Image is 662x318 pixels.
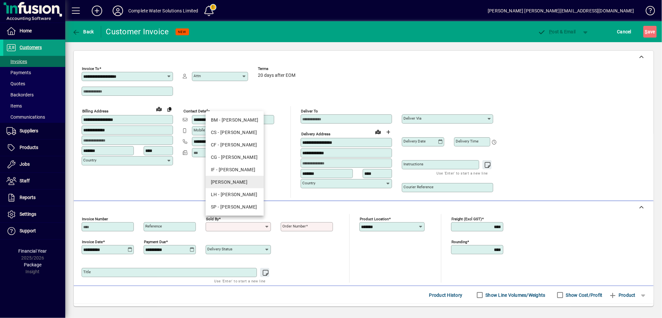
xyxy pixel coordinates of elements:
[3,173,65,189] a: Staff
[373,126,383,137] a: View on map
[3,123,65,139] a: Suppliers
[65,26,101,38] app-page-header-button: Back
[451,217,482,221] mat-label: Freight (excl GST)
[211,142,259,148] div: CF - [PERSON_NAME]
[403,162,423,166] mat-label: Instructions
[20,161,30,167] span: Jobs
[403,116,421,121] mat-label: Deliver via
[214,277,266,285] mat-hint: Use 'Enter' to start a new line
[20,145,38,150] span: Products
[206,151,264,163] mat-option: CG - Crystal Gaiger
[7,59,27,64] span: Invoices
[549,29,552,34] span: P
[20,195,36,200] span: Reports
[128,6,198,16] div: Complete Water Solutions Limited
[24,262,41,267] span: Package
[178,30,186,34] span: NEW
[206,126,264,139] mat-option: CS - Carl Sladen
[7,81,25,86] span: Quotes
[20,28,32,33] span: Home
[3,23,65,39] a: Home
[427,289,465,301] button: Product History
[206,217,219,221] mat-label: Sold by
[83,270,91,274] mat-label: Title
[403,185,433,189] mat-label: Courier Reference
[3,56,65,67] a: Invoices
[3,89,65,100] a: Backorders
[206,201,264,213] mat-option: SP - Steve Pegg
[206,188,264,201] mat-option: LH - Liam Hendren
[83,158,96,162] mat-label: Country
[3,190,65,206] a: Reports
[451,240,467,244] mat-label: Rounding
[488,6,634,16] div: [PERSON_NAME] [PERSON_NAME][EMAIL_ADDRESS][DOMAIN_NAME]
[7,92,34,97] span: Backorders
[3,67,65,78] a: Payments
[609,290,636,300] span: Product
[565,292,603,298] label: Show Cost/Profit
[82,66,99,71] mat-label: Invoice To
[3,111,65,123] a: Communications
[71,26,96,38] button: Back
[484,292,545,298] label: Show Line Volumes/Weights
[301,109,318,113] mat-label: Deliver To
[106,26,169,37] div: Customer Invoice
[3,100,65,111] a: Items
[383,127,394,137] button: Choose address
[145,224,162,228] mat-label: Reference
[7,103,22,109] span: Items
[7,114,45,120] span: Communications
[617,26,632,37] span: Cancel
[211,129,259,136] div: CS - [PERSON_NAME]
[3,140,65,156] a: Products
[7,70,31,75] span: Payments
[19,248,47,254] span: Financial Year
[20,45,42,50] span: Customers
[20,178,30,183] span: Staff
[20,228,36,233] span: Support
[206,163,264,176] mat-option: IF - Ian Fry
[194,74,201,78] mat-label: Attn
[645,29,648,34] span: S
[211,204,259,210] div: SP - [PERSON_NAME]
[3,223,65,239] a: Support
[206,139,264,151] mat-option: CF - Clint Fry
[211,117,259,124] div: BM - [PERSON_NAME]
[206,176,264,188] mat-option: JB - Jeff Berkett
[437,169,488,177] mat-hint: Use 'Enter' to start a new line
[211,166,259,173] div: IF - [PERSON_NAME]
[645,26,655,37] span: ave
[538,29,576,34] span: ost & Email
[82,240,103,244] mat-label: Invoice date
[535,26,579,38] button: Post & Email
[643,26,657,38] button: Save
[211,179,259,186] div: [PERSON_NAME]
[87,5,107,17] button: Add
[211,154,259,161] div: CG - [PERSON_NAME]
[72,29,94,34] span: Back
[456,139,479,143] mat-label: Delivery time
[3,206,65,223] a: Settings
[606,289,639,301] button: Product
[258,67,297,71] span: Terms
[164,104,175,114] button: Copy to Delivery address
[302,181,315,185] mat-label: Country
[194,128,205,132] mat-label: Mobile
[82,217,108,221] mat-label: Invoice number
[107,5,128,17] button: Profile
[616,26,633,38] button: Cancel
[211,191,259,198] div: LH - [PERSON_NAME]
[429,290,463,300] span: Product History
[3,78,65,89] a: Quotes
[258,73,295,78] span: 20 days after EOM
[20,211,36,217] span: Settings
[144,240,166,244] mat-label: Payment due
[641,1,654,23] a: Knowledge Base
[3,156,65,173] a: Jobs
[403,139,426,143] mat-label: Delivery date
[154,104,164,114] a: View on map
[20,128,38,133] span: Suppliers
[207,247,232,251] mat-label: Delivery status
[360,217,389,221] mat-label: Product location
[206,114,264,126] mat-option: BM - Blair McFarlane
